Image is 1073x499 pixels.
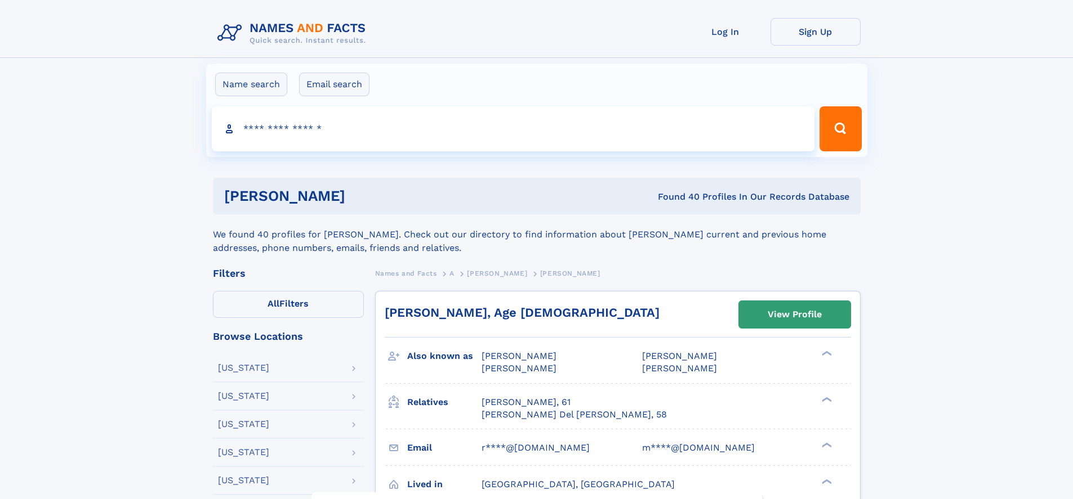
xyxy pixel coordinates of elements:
h3: Lived in [407,475,482,494]
span: [PERSON_NAME] [642,363,717,374]
span: All [268,298,279,309]
a: Names and Facts [375,266,437,280]
a: A [449,266,455,280]
div: Browse Locations [213,331,364,341]
button: Search Button [820,106,861,151]
span: [PERSON_NAME] [482,350,556,361]
div: Filters [213,268,364,278]
a: [PERSON_NAME], 61 [482,396,571,408]
div: ❯ [819,478,832,485]
a: View Profile [739,301,851,328]
span: [PERSON_NAME] [467,269,527,277]
a: Sign Up [771,18,861,46]
span: [GEOGRAPHIC_DATA], [GEOGRAPHIC_DATA] [482,479,675,489]
label: Name search [215,73,287,96]
div: ❯ [819,395,832,403]
span: A [449,269,455,277]
div: View Profile [768,302,822,327]
label: Email search [299,73,369,96]
label: Filters [213,291,364,318]
h3: Also known as [407,347,482,366]
h3: Relatives [407,393,482,412]
a: Log In [680,18,771,46]
a: [PERSON_NAME] Del [PERSON_NAME], 58 [482,408,667,421]
span: [PERSON_NAME] [540,269,600,277]
input: search input [212,106,815,151]
div: ❯ [819,350,832,357]
div: [US_STATE] [218,420,269,429]
span: [PERSON_NAME] [642,350,717,361]
img: Logo Names and Facts [213,18,375,48]
div: [US_STATE] [218,476,269,485]
div: We found 40 profiles for [PERSON_NAME]. Check out our directory to find information about [PERSON... [213,214,861,255]
div: Found 40 Profiles In Our Records Database [501,191,849,203]
a: [PERSON_NAME], Age [DEMOGRAPHIC_DATA] [385,305,660,320]
h3: Email [407,438,482,457]
div: [US_STATE] [218,363,269,372]
div: [US_STATE] [218,392,269,401]
h1: [PERSON_NAME] [224,189,502,203]
a: [PERSON_NAME] [467,266,527,280]
span: [PERSON_NAME] [482,363,556,374]
div: ❯ [819,441,832,448]
div: [US_STATE] [218,448,269,457]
